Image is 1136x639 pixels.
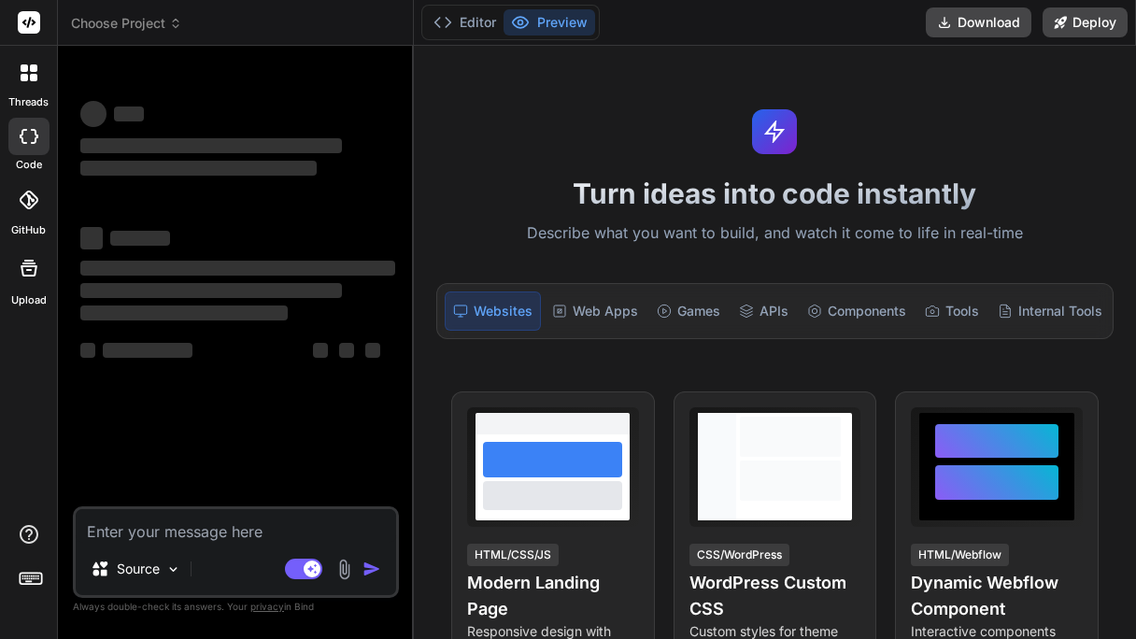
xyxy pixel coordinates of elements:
[425,177,1125,210] h1: Turn ideas into code instantly
[545,291,646,331] div: Web Apps
[103,343,192,358] span: ‌
[926,7,1031,37] button: Download
[80,101,106,127] span: ‌
[911,570,1083,622] h4: Dynamic Webflow Component
[689,544,789,566] div: CSS/WordPress
[445,291,541,331] div: Websites
[71,14,182,33] span: Choose Project
[80,261,395,276] span: ‌
[731,291,796,331] div: APIs
[689,570,861,622] h4: WordPress Custom CSS
[917,291,987,331] div: Tools
[250,601,284,612] span: privacy
[362,560,381,578] img: icon
[1043,7,1128,37] button: Deploy
[313,343,328,358] span: ‌
[467,544,559,566] div: HTML/CSS/JS
[990,291,1110,331] div: Internal Tools
[426,9,504,35] button: Editor
[110,231,170,246] span: ‌
[504,9,595,35] button: Preview
[80,227,103,249] span: ‌
[339,343,354,358] span: ‌
[8,94,49,110] label: threads
[165,561,181,577] img: Pick Models
[73,598,399,616] p: Always double-check its answers. Your in Bind
[80,161,317,176] span: ‌
[80,283,342,298] span: ‌
[467,570,639,622] h4: Modern Landing Page
[911,544,1009,566] div: HTML/Webflow
[80,305,288,320] span: ‌
[16,157,42,173] label: code
[365,343,380,358] span: ‌
[80,343,95,358] span: ‌
[425,221,1125,246] p: Describe what you want to build, and watch it come to life in real-time
[800,291,914,331] div: Components
[11,292,47,308] label: Upload
[114,106,144,121] span: ‌
[117,560,160,578] p: Source
[11,222,46,238] label: GitHub
[649,291,728,331] div: Games
[334,559,355,580] img: attachment
[80,138,342,153] span: ‌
